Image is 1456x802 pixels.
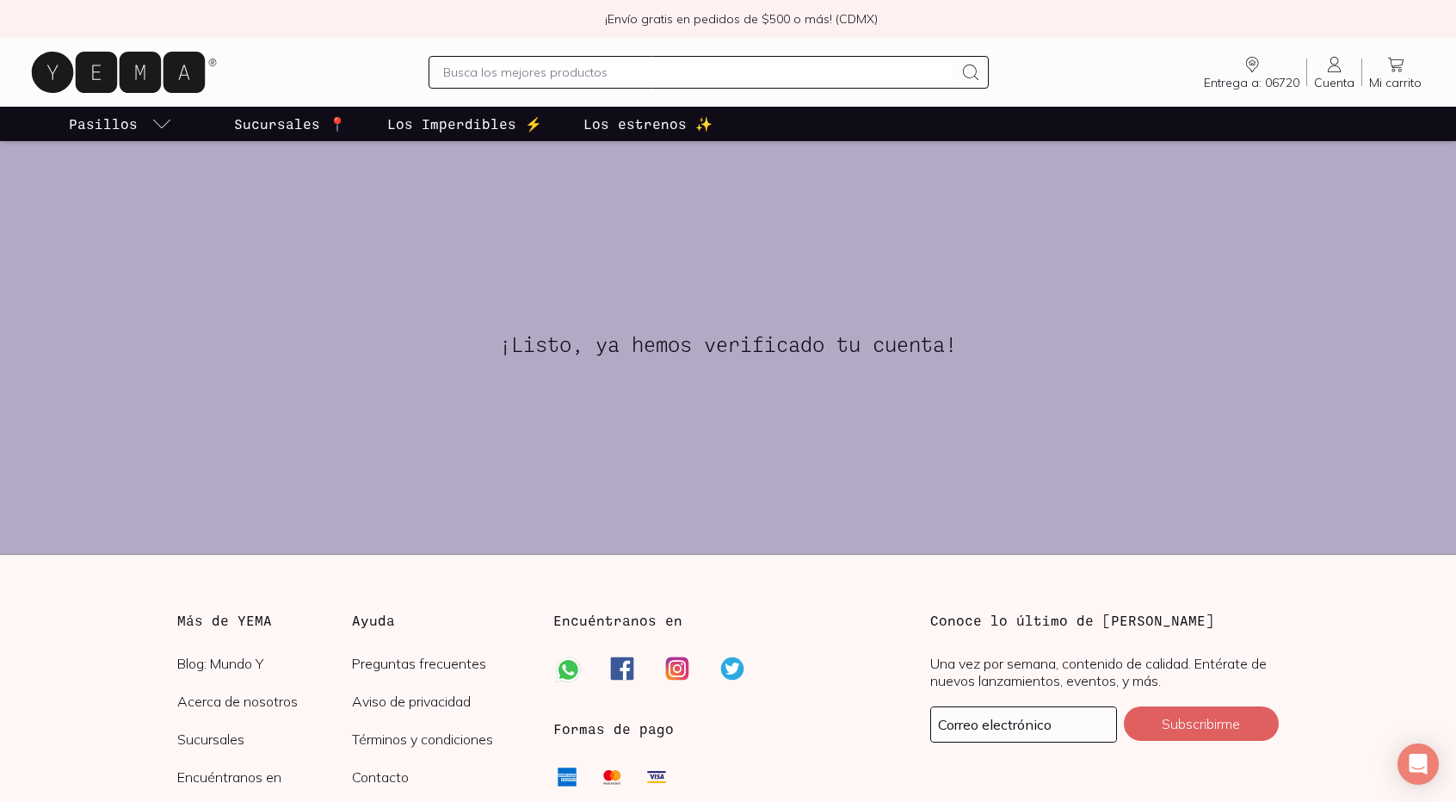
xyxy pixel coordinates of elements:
[352,610,527,631] h3: Ayuda
[177,768,352,786] a: Encuéntranos en
[1124,706,1279,741] button: Subscribirme
[1307,54,1361,90] a: Cuenta
[177,693,352,710] a: Acerca de nosotros
[443,62,953,83] input: Busca los mejores productos
[1204,75,1299,90] span: Entrega a: 06720
[583,114,713,134] p: Los estrenos ✨
[930,610,1279,631] h3: Conoce lo último de [PERSON_NAME]
[1197,54,1306,90] a: Entrega a: 06720
[384,107,546,141] a: Los Imperdibles ⚡️
[65,107,176,141] a: pasillo-todos-link
[1369,75,1422,90] span: Mi carrito
[499,333,957,355] h2: ¡Listo, ya hemos verificado tu cuenta!
[234,114,346,134] p: Sucursales 📍
[387,114,542,134] p: Los Imperdibles ⚡️
[1362,54,1428,90] a: Mi carrito
[352,655,527,672] a: Preguntas frecuentes
[931,707,1116,742] input: mimail@gmail.com
[352,731,527,748] a: Términos y condiciones
[69,114,138,134] p: Pasillos
[605,10,878,28] p: ¡Envío gratis en pedidos de $500 o más! (CDMX)
[1314,75,1354,90] span: Cuenta
[177,610,352,631] h3: Más de YEMA
[352,768,527,786] a: Contacto
[579,11,595,27] img: check
[553,610,682,631] h3: Encuéntranos en
[352,693,527,710] a: Aviso de privacidad
[580,107,716,141] a: Los estrenos ✨
[177,655,352,672] a: Blog: Mundo Y
[930,655,1279,689] p: Una vez por semana, contenido de calidad. Entérate de nuevos lanzamientos, eventos, y más.
[553,719,674,739] h3: Formas de pago
[177,731,352,748] a: Sucursales
[1397,743,1439,785] div: Open Intercom Messenger
[231,107,349,141] a: Sucursales 📍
